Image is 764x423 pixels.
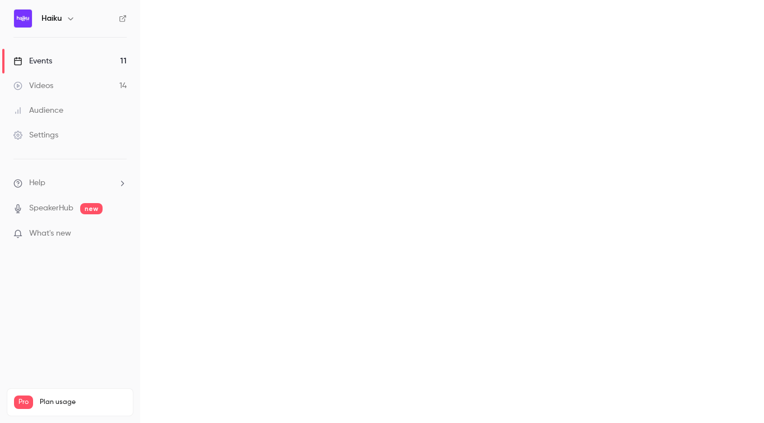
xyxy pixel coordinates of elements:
img: Haiku [14,10,32,27]
div: Audience [13,105,63,116]
div: Settings [13,130,58,141]
span: Help [29,177,45,189]
div: Events [13,56,52,67]
span: Plan usage [40,398,126,407]
span: new [80,203,103,214]
li: help-dropdown-opener [13,177,127,189]
h6: Haiku [41,13,62,24]
div: Videos [13,80,53,91]
a: SpeakerHub [29,203,73,214]
span: What's new [29,228,71,240]
span: Pro [14,396,33,409]
iframe: Noticeable Trigger [113,229,127,239]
